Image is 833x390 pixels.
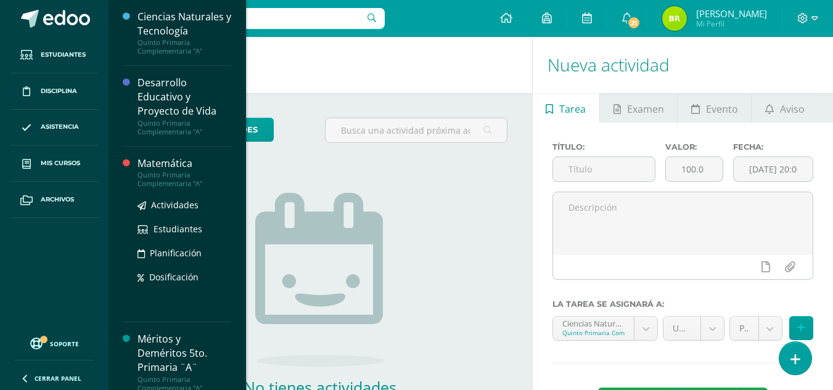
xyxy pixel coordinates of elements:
[35,374,81,383] span: Cerrar panel
[137,171,231,188] div: Quinto Primaria Complementaria "A"
[552,299,813,309] label: La tarea se asignará a:
[662,6,687,31] img: 31b9b394d06e39e7186534e32953773e.png
[10,182,99,218] a: Archivos
[137,156,231,188] a: MatemáticaQuinto Primaria Complementaria "A"
[326,118,506,142] input: Busca una actividad próxima aquí...
[137,246,231,260] a: Planificación
[733,142,813,152] label: Fecha:
[137,222,231,236] a: Estudiantes
[548,37,818,93] h1: Nueva actividad
[696,7,767,20] span: [PERSON_NAME]
[752,93,818,123] a: Aviso
[41,195,74,205] span: Archivos
[678,93,751,123] a: Evento
[627,16,641,30] span: 21
[255,193,385,367] img: no_activities.png
[10,73,99,110] a: Disciplina
[552,142,655,152] label: Título:
[739,317,749,340] span: Prueba Corta (10.0%)
[562,317,625,328] div: Ciencias Naturales y Tecnología 'A'
[15,335,94,351] a: Soporte
[137,10,231,38] div: Ciencias Naturales y Tecnología
[10,110,99,146] a: Asistencia
[706,94,738,124] span: Evento
[533,93,599,123] a: Tarea
[137,156,231,171] div: Matemática
[154,223,202,235] span: Estudiantes
[600,93,677,123] a: Examen
[663,317,724,340] a: Unidad 3
[730,317,782,340] a: Prueba Corta (10.0%)
[562,328,625,337] div: Quinto Primaria Complementaria
[151,199,199,211] span: Actividades
[10,145,99,182] a: Mis cursos
[553,157,655,181] input: Título
[137,76,231,118] div: Desarrollo Educativo y Proyecto de Vida
[696,18,767,29] span: Mi Perfil
[117,8,385,29] input: Busca un usuario...
[137,270,231,284] a: Dosificación
[123,37,517,93] h1: Actividades
[137,38,231,55] div: Quinto Primaria Complementaria "A"
[137,10,231,55] a: Ciencias Naturales y TecnologíaQuinto Primaria Complementaria "A"
[734,157,813,181] input: Fecha de entrega
[553,317,658,340] a: Ciencias Naturales y Tecnología 'A'Quinto Primaria Complementaria
[41,86,77,96] span: Disciplina
[559,94,586,124] span: Tarea
[50,339,79,348] span: Soporte
[41,122,79,132] span: Asistencia
[149,271,199,283] span: Dosificación
[627,94,664,124] span: Examen
[666,157,723,181] input: Puntos máximos
[137,76,231,136] a: Desarrollo Educativo y Proyecto de VidaQuinto Primaria Complementaria "A"
[41,158,80,168] span: Mis cursos
[137,119,231,136] div: Quinto Primaria Complementaria "A"
[137,332,231,375] div: Méritos y Deméritos 5to. Primaria ¨A¨
[41,50,86,60] span: Estudiantes
[673,317,691,340] span: Unidad 3
[150,247,202,259] span: Planificación
[780,94,805,124] span: Aviso
[10,37,99,73] a: Estudiantes
[665,142,723,152] label: Valor:
[137,198,231,212] a: Actividades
